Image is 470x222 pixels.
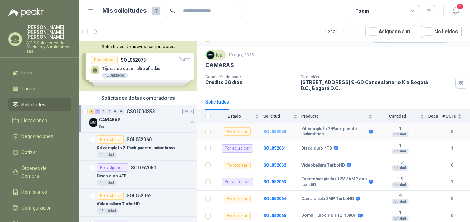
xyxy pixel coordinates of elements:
p: SOL052060 [126,137,152,142]
div: Por cotizar [97,135,124,144]
div: 1 Unidad [97,180,117,186]
p: CAMARAS [205,62,234,69]
span: Estado [215,114,254,119]
div: Unidad [392,199,409,204]
div: Unidad [392,165,409,171]
div: Solicitudes de nuevos compradoresPor cotizarSOL052073[DATE] Tijeras de coser ultra afiladas40 Uni... [79,41,197,91]
div: 0 [101,109,106,114]
a: SOL052064 [263,196,286,201]
div: Unidad [392,216,409,221]
div: Por cotizar [224,195,251,203]
span: Configuración [21,204,52,212]
span: Cantidad [376,114,419,119]
img: Logo peakr [8,8,44,17]
b: 1 [442,145,462,152]
b: 1 [442,179,462,185]
a: Configuración [8,201,71,214]
span: Solicitudes [21,101,45,108]
div: 2 [95,109,100,114]
p: 13 ago, 2025 [228,52,254,59]
p: Videoballum TurboHD [97,201,140,207]
div: Kia [205,50,226,60]
div: Solicitudes [205,98,229,106]
div: Por adjudicar [222,178,253,186]
a: Cotizar [8,146,71,159]
p: Disco duro 4TB [97,173,127,179]
b: Fuente/adaptador 12V 3AMP con luz LED [301,177,367,187]
th: Producto [301,110,376,123]
th: Solicitud [263,110,301,123]
p: SOL052062 [126,193,152,198]
a: 4 2 0 0 0 0 GSOL004893[DATE] Company LogoCAMARASKia [89,107,195,130]
p: [DATE] [182,108,194,115]
div: Por cotizar [224,212,251,220]
b: 0 [442,213,462,219]
p: SOL052061 [131,165,156,170]
div: Por adjudicar [97,163,128,172]
b: Domo Turbo HD PTZ 1080P [301,213,356,219]
b: Disco duro 4TB [301,146,332,151]
span: Solicitud [263,114,292,119]
img: Company Logo [207,51,214,59]
a: SOL052065 [263,213,286,218]
a: SOL052063 [263,179,286,184]
p: Crédito 30 días [205,79,295,85]
th: # COTs [442,110,470,123]
a: SOL052061 [263,146,286,151]
p: Kit completo 2-Pack puente inalámbrico [97,145,175,151]
span: Producto [301,114,367,119]
p: Dirección [301,74,453,79]
div: Unidad [392,132,409,137]
b: 1 [376,143,424,149]
span: Tareas [21,85,37,92]
h1: Mis solicitudes [102,6,147,16]
b: Videoballum TurboHD [301,163,345,168]
b: 0 [442,162,462,169]
th: Estado [215,110,263,123]
div: 0 [119,109,124,114]
a: SOL052062 [263,163,286,168]
th: Cantidad [376,110,428,123]
div: 15 Unidad [97,208,119,214]
span: Licitaciones [21,117,47,124]
div: 0 [107,109,112,114]
div: Unidad [392,182,409,188]
span: Remisiones [21,188,47,196]
a: Por adjudicarSOL052061Disco duro 4TB1 Unidad [79,161,197,189]
span: Órdenes de Compra [21,165,65,180]
a: Tareas [8,82,71,95]
b: 1 [376,210,424,216]
img: Company Logo [89,118,97,127]
span: 1 [456,3,464,10]
b: 15 [376,160,424,166]
p: CAMARAS [99,117,120,123]
button: Solicitudes de nuevos compradores [82,44,194,49]
b: SOL052060 [263,129,286,134]
div: Todas [355,7,370,15]
p: Kia [99,124,104,130]
a: Remisiones [8,185,71,198]
div: 0 [113,109,118,114]
th: Docs [428,110,442,123]
div: Solicitudes de tus compradores [79,91,197,105]
b: Kit completo 2-Pack puente inalámbrico [301,126,367,137]
a: Por cotizarSOL052060Kit completo 2-Pack puente inalámbrico1 Unidad [79,133,197,161]
a: Negociaciones [8,130,71,143]
p: Condición de pago [205,74,295,79]
a: Inicio [8,66,71,79]
div: Por cotizar [224,161,251,169]
div: 1 - 2 de 2 [325,26,360,37]
span: Inicio [21,69,32,77]
div: Por cotizar [224,127,251,136]
span: 7 [152,7,160,15]
span: # COTs [442,114,456,119]
button: 1 [449,5,462,17]
a: Solicitudes [8,98,71,111]
button: Asignado a mi [365,25,415,38]
b: 0 [442,196,462,202]
span: Negociaciones [21,133,53,140]
span: search [170,8,175,13]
